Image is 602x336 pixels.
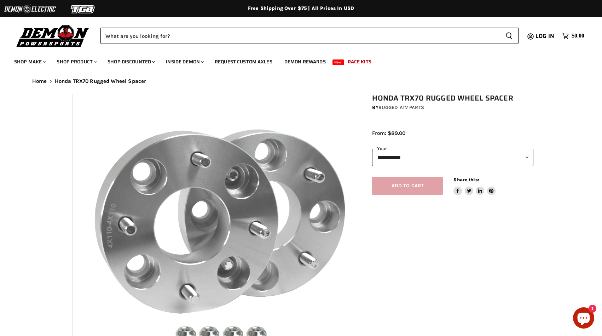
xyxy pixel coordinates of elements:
[9,52,583,69] ul: Main menu
[500,28,519,44] button: Search
[18,5,584,12] div: Free Shipping Over $75 | All Prices In USD
[453,177,496,195] aside: Share this:
[100,28,519,44] form: Product
[571,307,596,330] inbox-online-store-chat: Shopify online store chat
[32,78,47,84] a: Home
[100,28,500,44] input: Search
[536,32,554,40] span: Log in
[378,104,424,110] a: Rugged ATV Parts
[161,55,208,69] a: Inside Demon
[14,23,92,48] img: Demon Powersports
[372,104,533,112] div: by
[4,2,57,16] img: Demon Electric Logo 2
[372,149,533,166] select: year
[209,55,278,69] a: Request Custom Axles
[342,55,377,69] a: Race Kits
[51,55,101,69] a: Shop Product
[55,78,146,84] span: Honda TRX70 Rugged Wheel Spacer
[558,31,588,41] a: $0.00
[279,55,331,69] a: Demon Rewards
[372,94,533,103] h1: Honda TRX70 Rugged Wheel Spacer
[102,55,159,69] a: Shop Discounted
[372,130,405,136] span: From: $89.00
[453,177,479,182] span: Share this:
[572,33,584,39] span: $0.00
[332,59,345,65] span: New!
[9,55,50,69] a: Shop Make
[57,2,110,16] img: TGB Logo 2
[532,33,558,39] a: Log in
[18,78,584,84] nav: Breadcrumbs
